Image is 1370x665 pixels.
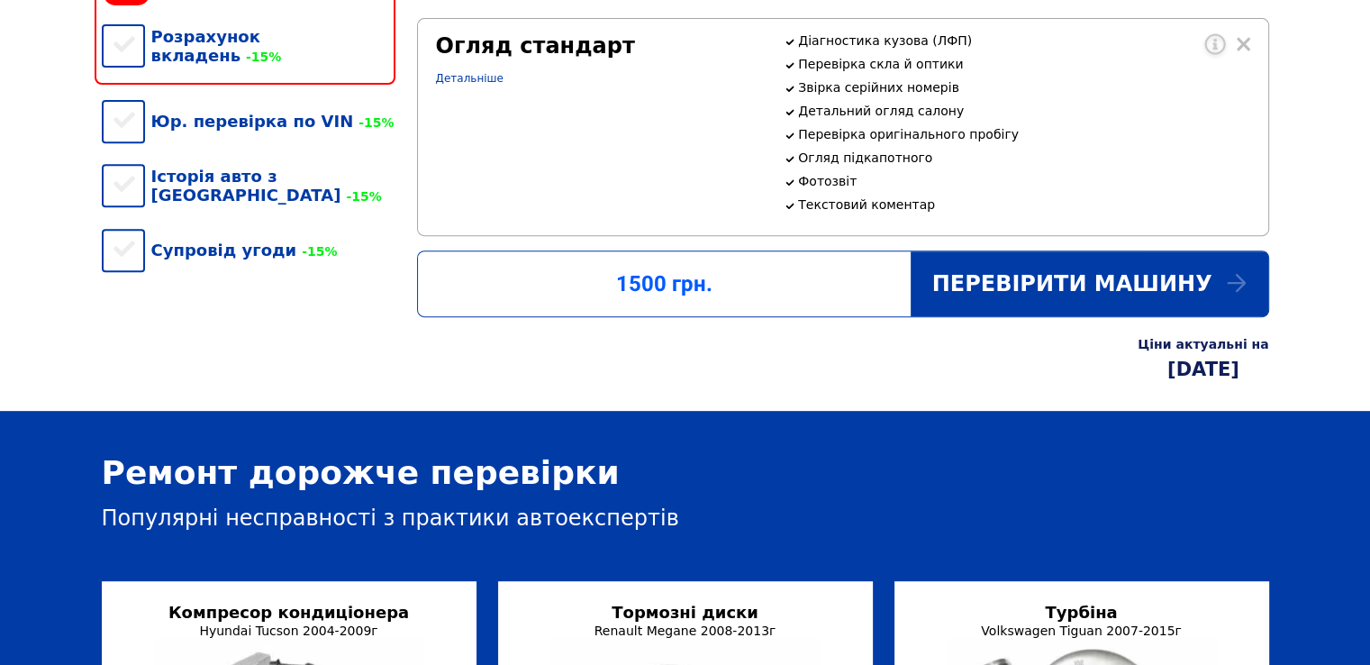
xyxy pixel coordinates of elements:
[102,149,395,223] div: Історія авто з [GEOGRAPHIC_DATA]
[102,223,395,278] div: Супровід угоди
[798,150,1249,165] p: Огляд підкапотного
[102,454,1269,491] div: Ремонт дорожче перевірки
[798,104,1249,118] p: Детальний огляд салону
[798,57,1249,71] p: Перевірка скла й оптики
[353,115,394,130] span: -15%
[436,72,504,85] a: Детальніше
[1138,337,1268,351] div: Ціни актуальні на
[102,9,395,83] div: Розрахунок вкладень
[798,33,1249,48] p: Діагностика кузова (ЛФП)
[102,506,1269,531] div: Популярні несправності з практики автоекспертів
[102,94,395,149] div: Юр. перевірка по VIN
[340,189,381,204] span: -15%
[436,33,763,59] div: Огляд стандарт
[798,127,1249,141] p: Перевірка оригінального пробігу
[240,50,281,64] span: -15%
[142,624,436,638] div: Hyundai Tucson 2004-2009г
[911,251,1268,316] div: Перевірити машину
[539,603,832,622] div: Тормозні диски
[296,244,337,259] span: -15%
[798,80,1249,95] p: Звірка серійних номерів
[539,624,832,638] div: Renault Megane 2008-2013г
[935,603,1229,622] div: Турбіна
[935,624,1229,638] div: Volkswagen Tiguan 2007-2015г
[142,603,436,622] div: Компресор кондиціонера
[798,197,1249,212] p: Текстовий коментар
[418,271,911,296] div: 1500 грн.
[798,174,1249,188] p: Фотозвіт
[1138,359,1268,380] div: [DATE]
